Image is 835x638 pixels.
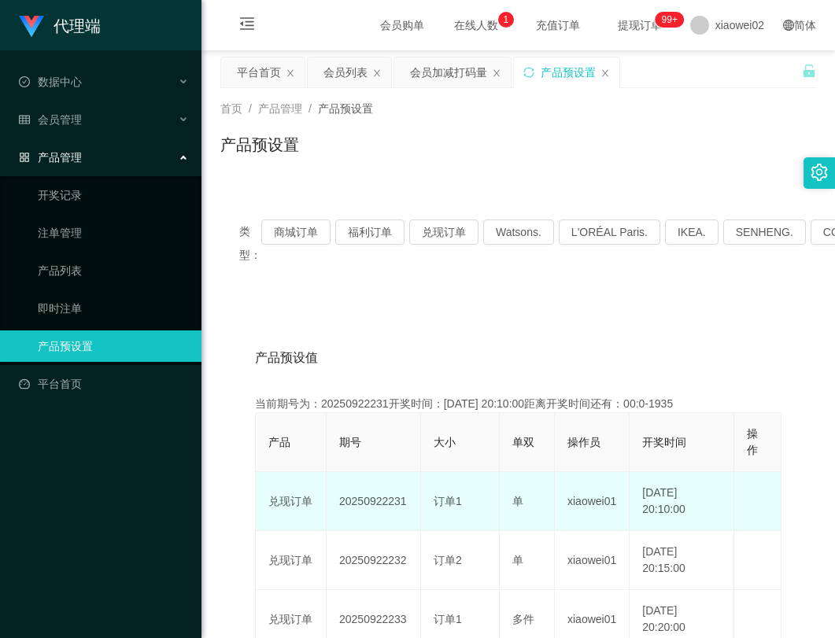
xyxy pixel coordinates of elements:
[255,396,781,412] div: 当前期号为：20250922231开奖时间：[DATE] 20:10:00距离开奖时间还有：00:0-1935
[220,133,299,157] h1: 产品预设置
[54,1,101,51] h1: 代理端
[512,495,523,507] span: 单
[19,113,82,126] span: 会员管理
[19,16,44,38] img: logo.9652507e.png
[483,219,554,245] button: Watsons.
[38,179,189,211] a: 开奖记录
[434,554,462,566] span: 订单2
[434,613,462,625] span: 订单1
[19,19,101,31] a: 代理端
[555,472,630,531] td: xiaowei01
[19,76,30,87] i: 图标: check-circle-o
[261,219,331,245] button: 商城订单
[323,57,368,87] div: 会员列表
[19,114,30,125] i: 图标: table
[258,102,302,115] span: 产品管理
[220,1,274,51] i: 图标: menu-fold
[811,164,828,181] i: 图标: setting
[523,67,534,78] i: 图标: sync
[318,102,373,115] span: 产品预设置
[802,64,816,78] i: 图标: unlock
[335,219,405,245] button: 福利订单
[567,436,600,448] span: 操作员
[723,219,806,245] button: SENHENG.
[541,57,596,87] div: 产品预设置
[434,436,456,448] span: 大小
[256,531,327,590] td: 兑现订单
[528,20,588,31] span: 充值订单
[327,472,421,531] td: 20250922231
[559,219,660,245] button: L'ORÉAL Paris.
[630,472,734,531] td: [DATE] 20:10:00
[38,255,189,286] a: 产品列表
[19,151,82,164] span: 产品管理
[256,472,327,531] td: 兑现订单
[409,219,478,245] button: 兑现订单
[239,219,261,267] span: 类型：
[410,57,487,87] div: 会员加减打码量
[498,12,514,28] sup: 1
[630,531,734,590] td: [DATE] 20:15:00
[783,20,794,31] i: 图标: global
[642,436,686,448] span: 开奖时间
[38,217,189,249] a: 注单管理
[309,102,312,115] span: /
[600,68,610,78] i: 图标: close
[268,436,290,448] span: 产品
[19,76,82,88] span: 数据中心
[747,427,758,456] span: 操作
[327,531,421,590] td: 20250922232
[512,554,523,566] span: 单
[610,20,670,31] span: 提现订单
[446,20,506,31] span: 在线人数
[19,368,189,400] a: 图标: dashboard平台首页
[38,293,189,324] a: 即时注单
[38,330,189,362] a: 产品预设置
[286,68,295,78] i: 图标: close
[19,152,30,163] i: 图标: appstore-o
[339,436,361,448] span: 期号
[656,12,684,28] sup: 1201
[220,102,242,115] span: 首页
[372,68,382,78] i: 图标: close
[434,495,462,507] span: 订单1
[555,531,630,590] td: xiaowei01
[255,349,318,367] span: 产品预设值
[512,613,534,625] span: 多件
[665,219,719,245] button: IKEA.
[237,57,281,87] div: 平台首页
[503,12,508,28] p: 1
[512,436,534,448] span: 单双
[492,68,501,78] i: 图标: close
[249,102,252,115] span: /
